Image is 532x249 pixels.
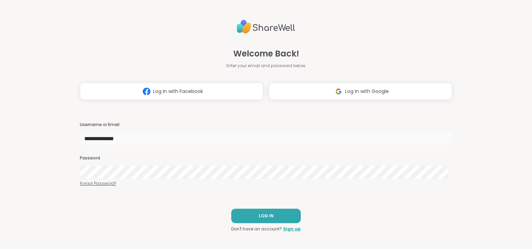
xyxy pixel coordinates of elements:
span: Log in with Google [345,88,389,95]
span: Enter your email and password below [226,63,306,69]
span: Welcome Back! [233,48,299,60]
img: ShareWell Logomark [140,85,153,98]
button: LOG IN [231,209,301,223]
a: Sign up [283,226,301,232]
a: Forgot Password? [80,180,452,187]
button: Log in with Facebook [80,83,263,100]
img: ShareWell Logo [237,17,295,37]
button: Log in with Google [269,83,452,100]
img: ShareWell Logomark [332,85,345,98]
span: LOG IN [259,213,274,219]
span: Don't have an account? [231,226,282,232]
span: Log in with Facebook [153,88,203,95]
h3: Username or Email [80,122,452,128]
h3: Password [80,155,452,161]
